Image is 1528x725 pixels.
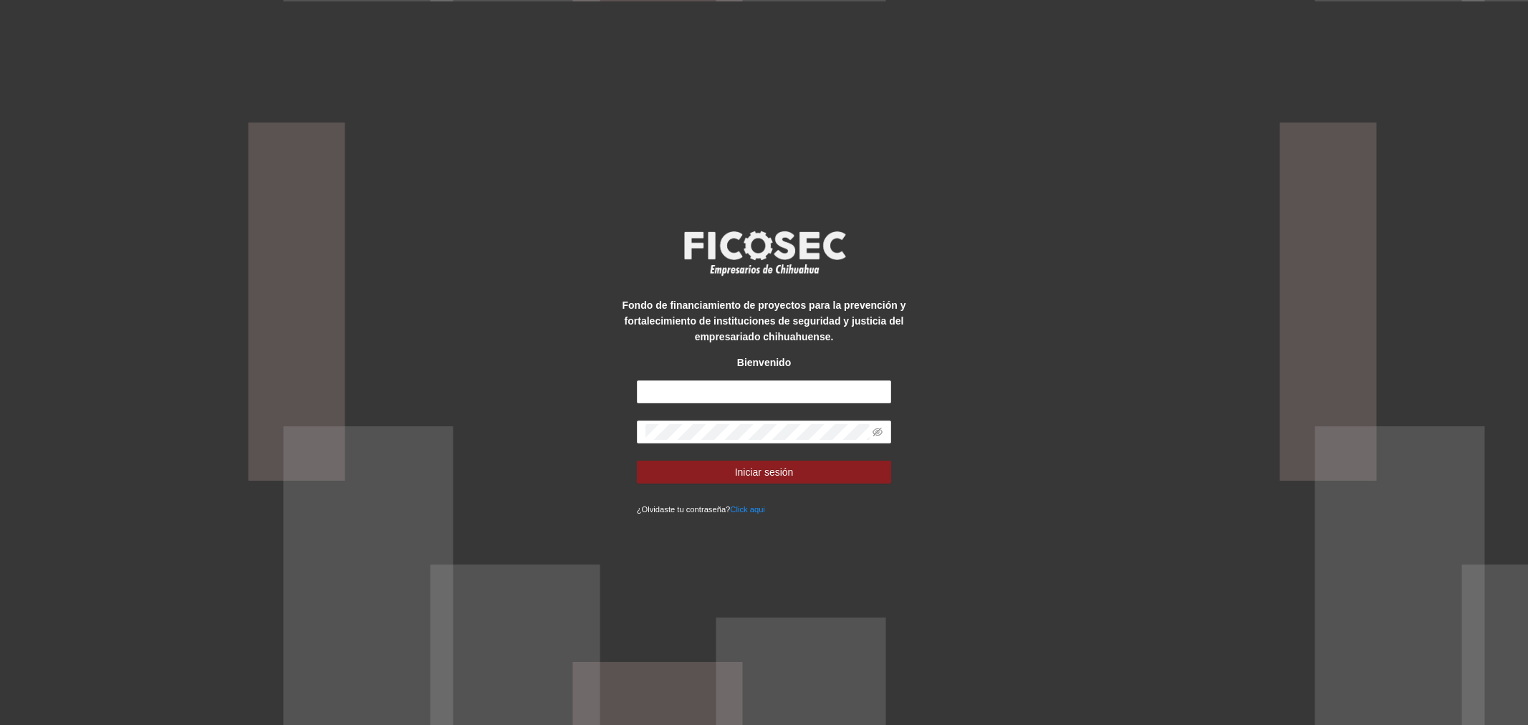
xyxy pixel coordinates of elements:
[735,464,794,480] span: Iniciar sesión
[637,505,765,514] small: ¿Olvidaste tu contraseña?
[873,427,883,437] span: eye-invisible
[730,505,765,514] a: Click aqui
[623,299,906,342] strong: Fondo de financiamiento de proyectos para la prevención y fortalecimiento de instituciones de seg...
[737,357,791,368] strong: Bienvenido
[675,226,854,279] img: logo
[637,461,892,484] button: Iniciar sesión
